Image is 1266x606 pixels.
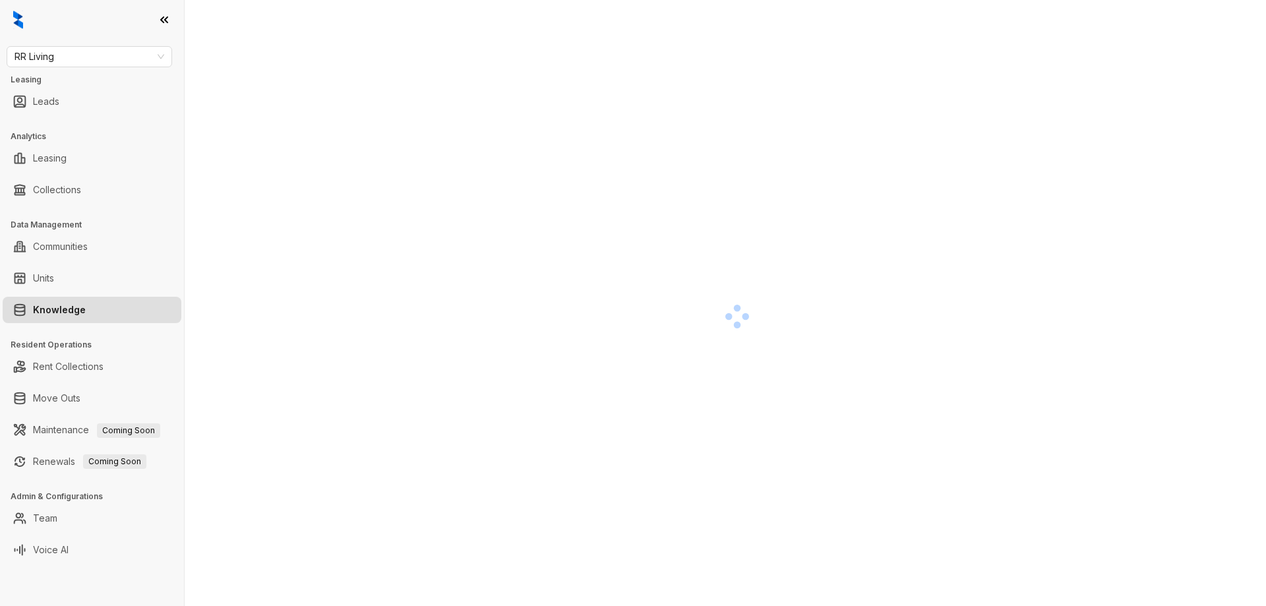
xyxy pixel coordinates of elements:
li: Units [3,265,181,291]
li: Leasing [3,145,181,171]
h3: Data Management [11,219,184,231]
span: RR Living [15,47,164,67]
li: Renewals [3,448,181,475]
a: Leads [33,88,59,115]
li: Knowledge [3,297,181,323]
li: Rent Collections [3,353,181,380]
li: Collections [3,177,181,203]
span: Coming Soon [83,454,146,469]
h3: Analytics [11,131,184,142]
h3: Resident Operations [11,339,184,351]
li: Maintenance [3,417,181,443]
a: Team [33,505,57,531]
a: RenewalsComing Soon [33,448,146,475]
a: Collections [33,177,81,203]
li: Team [3,505,181,531]
a: Leasing [33,145,67,171]
li: Communities [3,233,181,260]
span: Coming Soon [97,423,160,438]
a: Communities [33,233,88,260]
li: Move Outs [3,385,181,411]
a: Units [33,265,54,291]
a: Move Outs [33,385,80,411]
li: Voice AI [3,537,181,563]
img: logo [13,11,23,29]
li: Leads [3,88,181,115]
a: Knowledge [33,297,86,323]
a: Rent Collections [33,353,104,380]
a: Voice AI [33,537,69,563]
h3: Admin & Configurations [11,491,184,502]
h3: Leasing [11,74,184,86]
